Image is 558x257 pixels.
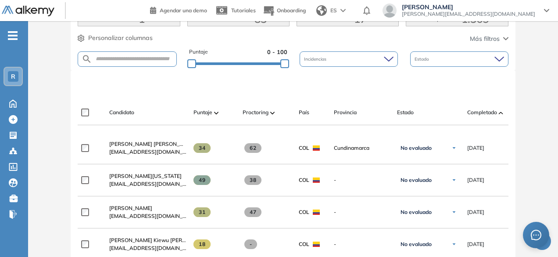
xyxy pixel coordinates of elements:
span: [DATE] [467,144,484,152]
span: COL [299,240,309,248]
span: [PERSON_NAME] [PERSON_NAME] [109,141,197,147]
img: Ícono de flecha [451,242,457,247]
span: 34 [193,143,211,153]
span: - [334,208,390,216]
span: Candidato [109,109,134,116]
a: [PERSON_NAME] Kiewu [PERSON_NAME] [109,236,186,244]
span: Puntaje [189,48,208,56]
a: Agendar una demo [150,4,207,15]
span: 62 [244,143,261,153]
div: Estado [410,51,508,67]
div: Incidencias [300,51,398,67]
span: 0 - 100 [267,48,287,56]
span: [PERSON_NAME] [402,4,535,11]
span: [EMAIL_ADDRESS][DOMAIN_NAME] [109,180,186,188]
img: Ícono de flecha [451,177,457,183]
img: [missing "en.ARROW_ALT" translation] [499,112,503,114]
span: 38 [244,175,261,185]
span: COL [299,176,309,184]
a: [PERSON_NAME] [PERSON_NAME] [109,140,186,148]
span: message [531,230,541,240]
span: - [334,176,390,184]
span: R [11,73,15,80]
img: SEARCH_ALT [82,54,92,65]
a: [PERSON_NAME][US_STATE] [109,172,186,180]
span: Completado [467,109,497,116]
button: Personalizar columnas [78,33,153,43]
img: world [316,5,327,16]
img: [missing "en.ARROW_ALT" translation] [214,112,218,114]
span: [PERSON_NAME][EMAIL_ADDRESS][DOMAIN_NAME] [402,11,535,18]
span: Proctoring [243,109,268,116]
span: No evaluado [401,241,432,248]
img: [missing "en.ARROW_ALT" translation] [270,112,275,114]
span: [EMAIL_ADDRESS][DOMAIN_NAME] [109,212,186,220]
span: Estado [415,56,431,62]
span: [EMAIL_ADDRESS][DOMAIN_NAME] [109,148,186,156]
span: Puntaje [193,109,212,116]
span: [DATE] [467,176,484,184]
span: No evaluado [401,209,432,216]
img: COL [313,210,320,215]
i: - [8,35,18,36]
span: No evaluado [401,177,432,184]
img: COL [313,242,320,247]
span: ES [330,7,337,14]
span: 31 [193,207,211,217]
img: Ícono de flecha [451,210,457,215]
span: Cundinamarca [334,144,390,152]
span: Agendar una demo [160,7,207,14]
button: Más filtros [470,34,508,43]
span: COL [299,208,309,216]
span: Incidencias [304,56,328,62]
span: [EMAIL_ADDRESS][DOMAIN_NAME] [109,244,186,252]
button: Onboarding [263,1,306,20]
img: COL [313,177,320,183]
span: Más filtros [470,34,500,43]
span: Provincia [334,109,357,116]
span: [DATE] [467,240,484,248]
span: [PERSON_NAME][US_STATE] [109,173,182,179]
a: [PERSON_NAME] [109,204,186,212]
img: Logo [2,6,54,17]
span: 18 [193,239,211,249]
span: COL [299,144,309,152]
span: No evaluado [401,145,432,152]
img: COL [313,145,320,151]
span: - [244,239,257,249]
span: Onboarding [277,7,306,14]
span: [DATE] [467,208,484,216]
span: 49 [193,175,211,185]
span: Personalizar columnas [88,33,153,43]
span: [PERSON_NAME] [109,205,152,211]
span: - [334,240,390,248]
span: País [299,109,309,116]
span: Tutoriales [231,7,256,14]
img: arrow [340,9,346,12]
span: 47 [244,207,261,217]
span: Estado [397,109,414,116]
img: Ícono de flecha [451,145,457,151]
span: [PERSON_NAME] Kiewu [PERSON_NAME] [109,237,213,243]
